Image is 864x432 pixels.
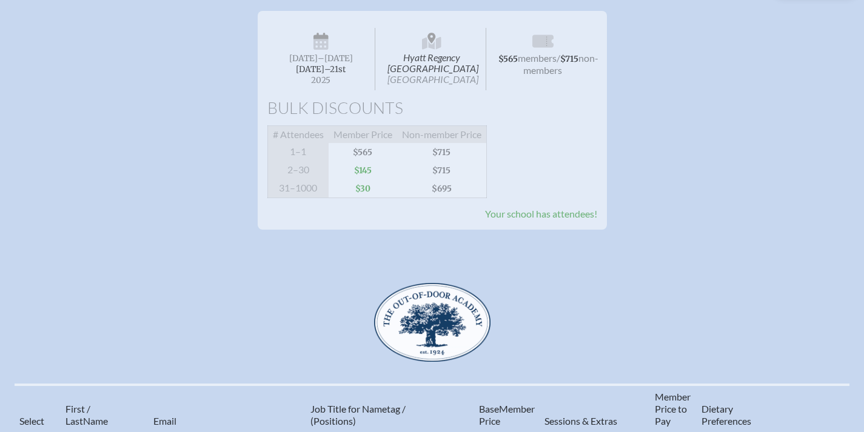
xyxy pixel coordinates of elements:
[387,73,478,85] span: [GEOGRAPHIC_DATA]
[479,415,500,427] span: Price
[267,161,329,179] span: 2–30
[318,53,353,64] span: –[DATE]
[296,64,346,75] span: [DATE]–⁠21st
[329,161,397,179] span: $145
[267,143,329,161] span: 1–1
[267,126,329,144] span: # Attendees
[267,179,329,198] span: 31–1000
[397,126,487,144] span: Non-member Price
[479,403,499,414] span: Base
[277,76,366,85] span: 2025
[329,179,397,198] span: $30
[397,179,487,198] span: $695
[523,52,598,76] span: non-members
[374,283,491,362] img: The Out-of-Door Academy
[485,208,597,219] span: Your school has attendees!
[329,126,397,144] span: Member Price
[498,54,518,64] span: $565
[518,52,557,64] span: members
[702,403,751,427] span: ary Preferences
[289,53,318,64] span: [DATE]
[397,161,487,179] span: $715
[560,54,578,64] span: $715
[397,143,487,161] span: $715
[557,52,560,64] span: /
[526,403,535,414] span: er
[65,403,90,414] span: First /
[267,100,597,116] h1: Bulk Discounts
[378,28,486,90] span: Hyatt Regency [GEOGRAPHIC_DATA]
[19,415,44,427] span: Select
[65,415,83,427] span: Last
[329,143,397,161] span: $565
